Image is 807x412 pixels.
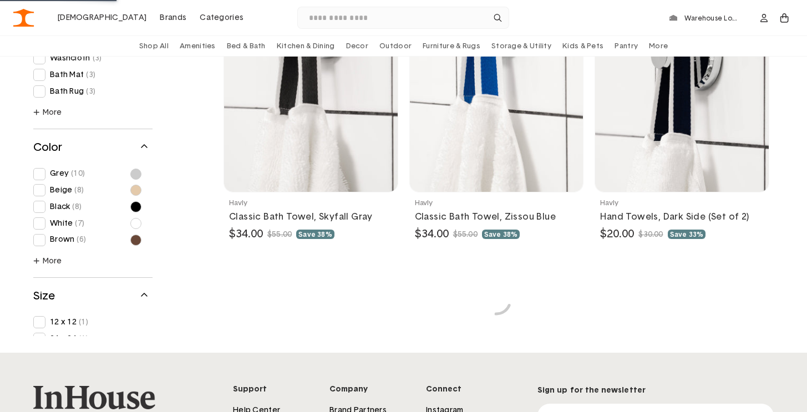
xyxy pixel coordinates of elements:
[557,36,609,56] a: Kids & Pets
[71,169,85,179] div: ( 10 )
[134,36,174,56] a: Shop All
[417,36,486,56] a: Furniture & Rugs
[537,386,774,395] h6: Sign up for the newsletter
[180,43,216,50] span: Amenities
[643,36,673,56] a: More
[79,334,88,344] div: ( 1 )
[491,43,551,50] span: Storage & Utility
[33,331,153,348] div: 24 x 24
[139,43,169,50] span: Shop All
[13,9,34,27] img: Inhouse
[33,314,153,331] div: 12 x 12
[72,202,82,212] div: ( 8 )
[649,43,668,50] span: More
[174,36,221,56] a: Amenities
[33,67,153,84] div: Bath Mat
[33,83,153,100] div: Bath Rug
[374,36,417,56] a: Outdoor
[33,199,153,216] div: Black
[33,278,153,312] div: Size
[52,9,152,27] a: [DEMOGRAPHIC_DATA]
[75,219,84,228] div: ( 7 )
[33,182,153,199] div: Beige
[86,70,95,80] div: ( 3 )
[233,386,311,393] h6: Support
[33,232,153,248] div: Brown
[341,36,374,56] a: Decor
[194,9,249,27] a: Categories
[755,9,773,27] button: dropdown trigger
[86,87,95,96] div: ( 3 )
[486,36,557,56] a: Storage & Utility
[562,43,603,50] span: Kids & Pets
[329,386,407,393] h6: Company
[77,236,86,245] div: ( 6 )
[33,166,153,182] div: Grey
[33,257,62,266] button: More
[93,54,102,63] div: ( 3 )
[346,43,369,50] span: Decor
[379,43,412,50] span: Outdoor
[221,36,271,56] a: Bed & Bath
[423,43,480,50] span: Furniture & Rugs
[33,386,155,409] img: InHouse
[74,186,84,195] div: ( 8 )
[684,14,747,22] p: Warehouse Lofty
[79,318,88,327] div: ( 1 )
[271,36,341,56] a: Kitchen & Dining
[154,9,192,27] a: Brands
[33,108,62,118] button: More
[33,50,153,67] div: Washcloth
[33,215,153,232] div: White
[426,386,504,393] h6: Connect
[609,36,643,56] a: Pantry
[227,43,266,50] span: Bed & Bath
[277,43,335,50] span: Kitchen & Dining
[660,8,753,28] button: Warehouse Lofty
[615,43,638,50] span: Pantry
[33,129,153,163] div: Color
